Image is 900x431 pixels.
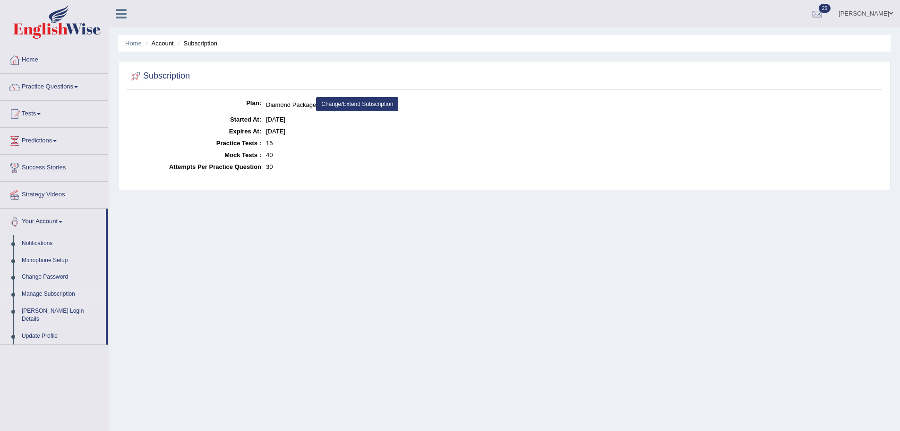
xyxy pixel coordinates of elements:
[129,69,190,83] h2: Subscription
[0,155,108,178] a: Success Stories
[0,182,108,205] a: Strategy Videos
[316,97,398,111] a: Change/Extend Subscription
[17,303,106,328] a: [PERSON_NAME] Login Details
[0,128,108,151] a: Predictions
[129,125,261,137] dt: Expires At:
[17,252,106,269] a: Microphone Setup
[0,74,108,97] a: Practice Questions
[129,149,261,161] dt: Mock Tests :
[0,209,106,232] a: Your Account
[143,39,173,48] li: Account
[266,97,880,114] dd: Diamond Package
[129,114,261,125] dt: Started At:
[129,97,261,109] dt: Plan:
[819,4,831,13] span: 26
[17,286,106,303] a: Manage Subscription
[266,114,880,125] dd: [DATE]
[17,328,106,345] a: Update Profile
[266,161,880,173] dd: 30
[17,269,106,286] a: Change Password
[0,101,108,124] a: Tests
[266,149,880,161] dd: 40
[125,40,142,47] a: Home
[129,161,261,173] dt: Attempts Per Practice Question
[266,137,880,149] dd: 15
[129,137,261,149] dt: Practice Tests :
[17,235,106,252] a: Notifications
[0,47,108,70] a: Home
[266,125,880,137] dd: [DATE]
[175,39,217,48] li: Subscription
